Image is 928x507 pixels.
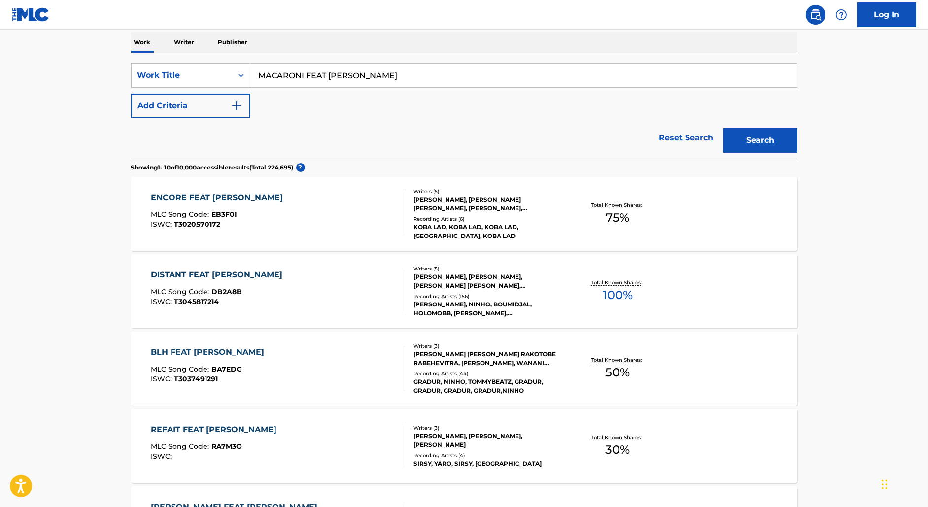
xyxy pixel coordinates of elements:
div: Drag [882,470,888,499]
span: ISWC : [151,220,174,229]
span: MLC Song Code : [151,287,211,296]
div: Recording Artists ( 6 ) [413,215,562,223]
a: Public Search [806,5,825,25]
span: 100 % [603,286,633,304]
span: MLC Song Code : [151,365,211,373]
a: Log In [857,2,916,27]
iframe: Chat Widget [879,460,928,507]
div: REFAIT FEAT [PERSON_NAME] [151,424,281,436]
span: DB2A8B [211,287,242,296]
img: 9d2ae6d4665cec9f34b9.svg [231,100,242,112]
span: ISWC : [151,452,174,461]
span: T3037491291 [174,374,218,383]
span: T3045817214 [174,297,219,306]
div: DISTANT FEAT [PERSON_NAME] [151,269,287,281]
span: ISWC : [151,374,174,383]
div: [PERSON_NAME], [PERSON_NAME], [PERSON_NAME] [PERSON_NAME], [PERSON_NAME], [PERSON_NAME] [413,272,562,290]
div: Writers ( 3 ) [413,342,562,350]
p: Total Known Shares: [591,356,644,364]
div: Recording Artists ( 4 ) [413,452,562,459]
span: ISWC : [151,297,174,306]
div: Recording Artists ( 156 ) [413,293,562,300]
p: Showing 1 - 10 of 10,000 accessible results (Total 224,695 ) [131,163,294,172]
p: Total Known Shares: [591,202,644,209]
div: Recording Artists ( 44 ) [413,370,562,377]
div: [PERSON_NAME], [PERSON_NAME] [PERSON_NAME], [PERSON_NAME], [PERSON_NAME] [413,195,562,213]
div: [PERSON_NAME], NINHO, BOUMIDJAL, HOLOMOBB, [PERSON_NAME], [PERSON_NAME], [GEOGRAPHIC_DATA], [GEOG... [413,300,562,318]
div: BLH FEAT [PERSON_NAME] [151,346,269,358]
div: Writers ( 5 ) [413,188,562,195]
p: Work [131,32,154,53]
a: REFAIT FEAT [PERSON_NAME]MLC Song Code:RA7M3OISWC:Writers (3)[PERSON_NAME], [PERSON_NAME], [PERSO... [131,409,797,483]
div: ENCORE FEAT [PERSON_NAME] [151,192,288,203]
span: EB3F0I [211,210,237,219]
button: Search [723,128,797,153]
div: Help [831,5,851,25]
span: 75 % [606,209,629,227]
div: [PERSON_NAME] [PERSON_NAME] RAKOTOBE RABEHEVITRA, [PERSON_NAME], WANANI GRADI MARIADI [413,350,562,368]
span: 50 % [605,364,630,381]
span: RA7M3O [211,442,242,451]
span: ? [296,163,305,172]
div: SIRSY, YARO, SIRSY, [GEOGRAPHIC_DATA] [413,459,562,468]
span: 30 % [605,441,630,459]
div: Writers ( 3 ) [413,424,562,432]
a: ENCORE FEAT [PERSON_NAME]MLC Song Code:EB3F0IISWC:T3020570172Writers (5)[PERSON_NAME], [PERSON_NA... [131,177,797,251]
p: Publisher [215,32,251,53]
img: search [810,9,822,21]
span: T3020570172 [174,220,220,229]
div: [PERSON_NAME], [PERSON_NAME], [PERSON_NAME] [413,432,562,449]
img: MLC Logo [12,7,50,22]
a: BLH FEAT [PERSON_NAME]MLC Song Code:BA7EDGISWC:T3037491291Writers (3)[PERSON_NAME] [PERSON_NAME] ... [131,332,797,406]
a: Reset Search [654,127,719,149]
button: Add Criteria [131,94,250,118]
div: Writers ( 5 ) [413,265,562,272]
a: DISTANT FEAT [PERSON_NAME]MLC Song Code:DB2A8BISWC:T3045817214Writers (5)[PERSON_NAME], [PERSON_N... [131,254,797,328]
form: Search Form [131,63,797,158]
div: KOBA LAD, KOBA LAD, KOBA LAD, [GEOGRAPHIC_DATA], KOBA LAD [413,223,562,240]
span: BA7EDG [211,365,242,373]
span: MLC Song Code : [151,210,211,219]
img: help [835,9,847,21]
div: GRADUR, NINHO, TOMMYBEATZ, GRADUR, GRADUR, GRADUR, GRADUR,NINHO [413,377,562,395]
div: Work Title [137,69,226,81]
p: Writer [172,32,198,53]
p: Total Known Shares: [591,279,644,286]
span: MLC Song Code : [151,442,211,451]
p: Total Known Shares: [591,434,644,441]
